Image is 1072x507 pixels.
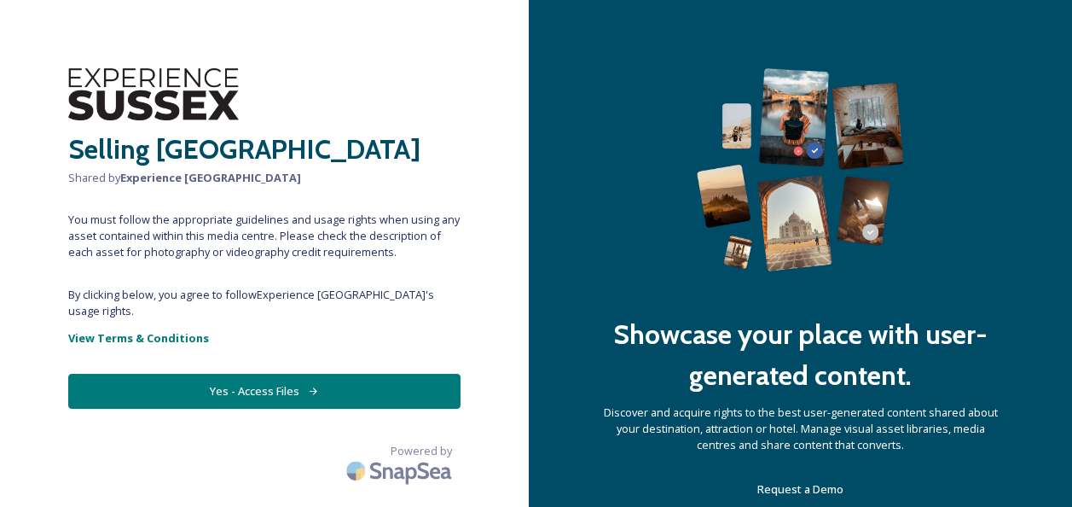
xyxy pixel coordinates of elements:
a: View Terms & Conditions [68,328,461,348]
h2: Selling [GEOGRAPHIC_DATA] [68,129,461,170]
span: Shared by [68,170,461,186]
img: 63b42ca75bacad526042e722_Group%20154-p-800.png [697,68,903,271]
a: Request a Demo [757,479,843,499]
span: Request a Demo [757,481,843,497]
h2: Showcase your place with user-generated content. [597,314,1004,396]
span: Discover and acquire rights to the best user-generated content shared about your destination, att... [597,405,1004,454]
strong: Experience [GEOGRAPHIC_DATA] [120,170,301,185]
button: Yes - Access Files [68,374,461,409]
img: SnapSea Logo [341,451,461,491]
span: You must follow the appropriate guidelines and usage rights when using any asset contained within... [68,212,461,261]
span: By clicking below, you agree to follow Experience [GEOGRAPHIC_DATA] 's usage rights. [68,287,461,319]
img: WSCC%20ES%20Logo%20-%20Primary%20-%20Black.png [68,68,239,120]
span: Powered by [391,443,452,459]
strong: View Terms & Conditions [68,330,209,346]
